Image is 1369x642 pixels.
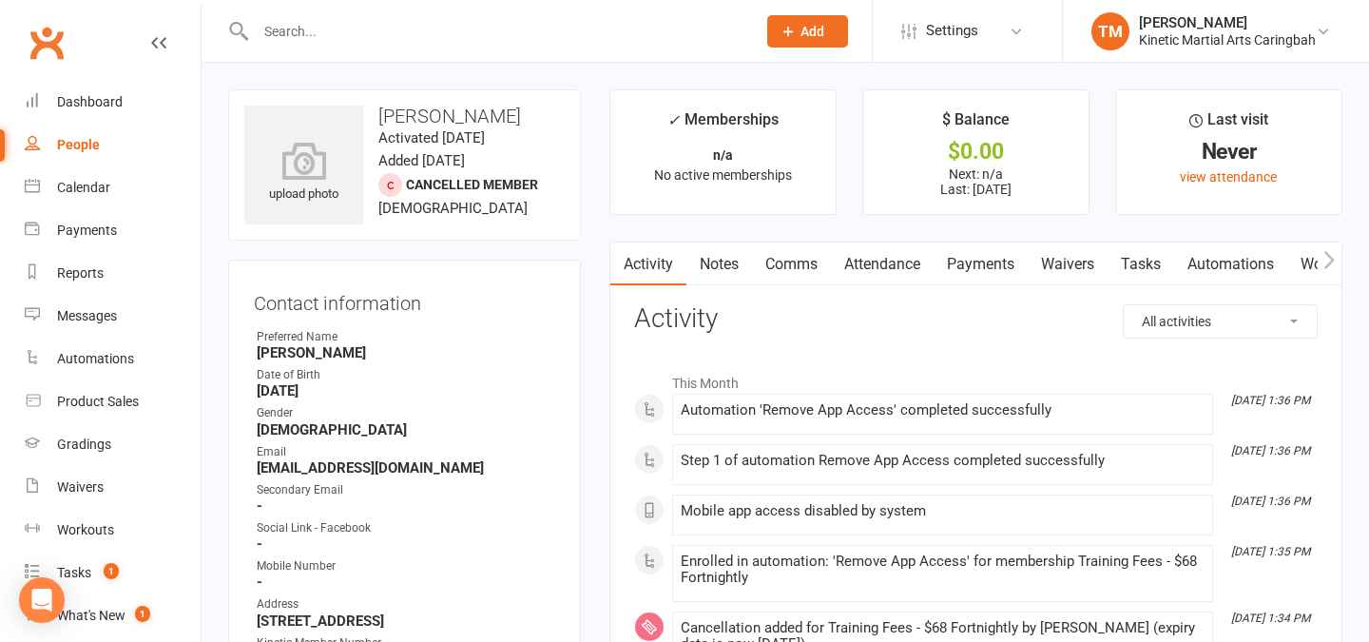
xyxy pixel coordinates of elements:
[257,557,555,575] div: Mobile Number
[942,107,1010,142] div: $ Balance
[752,243,831,286] a: Comms
[23,19,70,67] a: Clubworx
[1139,14,1316,31] div: [PERSON_NAME]
[104,563,119,579] span: 1
[244,106,565,126] h3: [PERSON_NAME]
[378,152,465,169] time: Added [DATE]
[57,265,104,281] div: Reports
[667,107,779,143] div: Memberships
[25,466,201,509] a: Waivers
[634,304,1318,334] h3: Activity
[57,522,114,537] div: Workouts
[1028,243,1108,286] a: Waivers
[57,94,123,109] div: Dashboard
[800,24,824,39] span: Add
[57,351,134,366] div: Automations
[1231,545,1310,558] i: [DATE] 1:35 PM
[25,81,201,124] a: Dashboard
[257,481,555,499] div: Secondary Email
[257,519,555,537] div: Social Link - Facebook
[1180,169,1277,185] a: view attendance
[25,252,201,295] a: Reports
[57,565,91,580] div: Tasks
[1231,444,1310,457] i: [DATE] 1:36 PM
[1091,12,1129,50] div: TM
[880,166,1071,197] p: Next: n/a Last: [DATE]
[254,285,555,314] h3: Contact information
[1189,107,1268,142] div: Last visit
[57,394,139,409] div: Product Sales
[25,380,201,423] a: Product Sales
[257,421,555,438] strong: [DEMOGRAPHIC_DATA]
[19,577,65,623] div: Open Intercom Messenger
[257,574,555,591] strong: -
[25,552,201,594] a: Tasks 1
[257,382,555,399] strong: [DATE]
[25,423,201,466] a: Gradings
[681,453,1205,469] div: Step 1 of automation Remove App Access completed successfully
[681,503,1205,519] div: Mobile app access disabled by system
[1139,31,1316,49] div: Kinetic Martial Arts Caringbah
[634,363,1318,394] li: This Month
[1231,394,1310,407] i: [DATE] 1:36 PM
[257,497,555,515] strong: -
[934,243,1028,286] a: Payments
[378,200,528,217] span: [DEMOGRAPHIC_DATA]
[880,142,1071,162] div: $0.00
[686,243,752,286] a: Notes
[257,459,555,477] strong: [EMAIL_ADDRESS][DOMAIN_NAME]
[831,243,934,286] a: Attendance
[667,111,680,129] i: ✓
[250,18,742,45] input: Search...
[57,137,100,152] div: People
[1108,243,1174,286] a: Tasks
[681,554,1205,586] div: Enrolled in automation: 'Remove App Access' for membership Training Fees - $68 Fortnightly
[25,594,201,637] a: What's New1
[244,142,363,204] div: upload photo
[926,10,978,52] span: Settings
[57,437,111,452] div: Gradings
[378,129,485,146] time: Activated [DATE]
[713,147,733,163] strong: n/a
[767,15,848,48] button: Add
[257,443,555,461] div: Email
[610,243,686,286] a: Activity
[681,402,1205,418] div: Automation 'Remove App Access' completed successfully
[1174,243,1287,286] a: Automations
[654,167,792,183] span: No active memberships
[25,124,201,166] a: People
[25,209,201,252] a: Payments
[25,509,201,552] a: Workouts
[257,595,555,613] div: Address
[57,308,117,323] div: Messages
[57,223,117,238] div: Payments
[1231,612,1310,625] i: [DATE] 1:34 PM
[406,177,538,192] span: Cancelled member
[1133,142,1324,162] div: Never
[135,606,150,622] span: 1
[257,404,555,422] div: Gender
[257,344,555,361] strong: [PERSON_NAME]
[25,295,201,338] a: Messages
[25,166,201,209] a: Calendar
[257,535,555,553] strong: -
[257,613,555,630] strong: [STREET_ADDRESS]
[25,338,201,380] a: Automations
[57,608,125,623] div: What's New
[257,328,555,346] div: Preferred Name
[257,366,555,384] div: Date of Birth
[1231,495,1310,508] i: [DATE] 1:36 PM
[57,180,110,195] div: Calendar
[57,479,104,495] div: Waivers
